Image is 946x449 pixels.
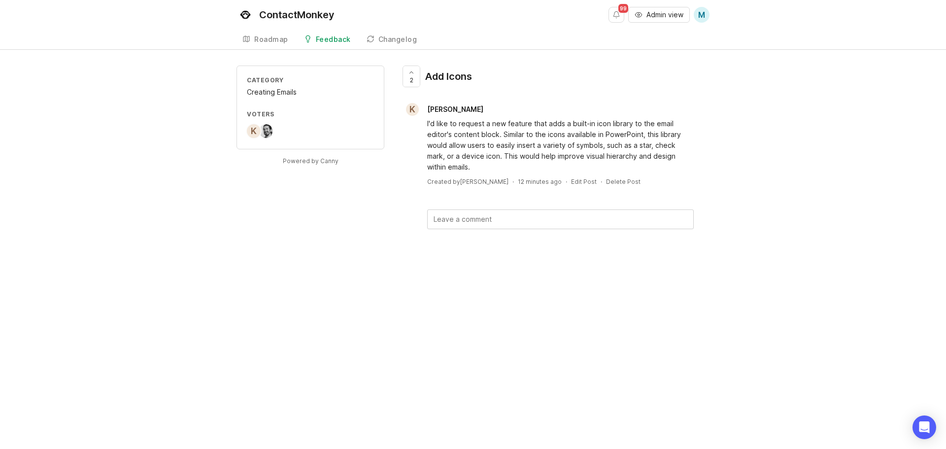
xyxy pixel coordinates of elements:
[281,155,340,167] a: Powered by Canny
[698,9,705,21] span: M
[378,36,417,43] div: Changelog
[403,66,420,87] button: 2
[618,4,628,13] span: 99
[316,36,351,43] div: Feedback
[628,7,690,23] button: Admin view
[246,123,262,139] div: K
[427,105,483,113] span: [PERSON_NAME]
[400,103,491,116] a: K[PERSON_NAME]
[259,124,273,138] img: Keith Thompson
[236,6,254,24] img: ContactMonkey logo
[254,36,288,43] div: Roadmap
[361,30,423,50] a: Changelog
[427,177,508,186] div: Created by [PERSON_NAME]
[236,30,294,50] a: Roadmap
[410,76,413,84] span: 2
[247,87,374,98] div: Creating Emails
[512,177,514,186] div: ·
[694,7,709,23] button: M
[298,30,357,50] a: Feedback
[406,103,419,116] div: K
[427,118,694,173] div: I'd like to request a new feature that adds a built-in icon library to the email editor's content...
[518,177,562,186] a: 12 minutes ago
[259,10,335,20] div: ContactMonkey
[608,7,624,23] button: Notifications
[646,10,683,20] span: Admin view
[571,177,597,186] div: Edit Post
[247,76,374,84] div: Category
[247,110,374,118] div: Voters
[601,177,602,186] div: ·
[425,69,472,83] div: Add Icons
[912,415,936,439] div: Open Intercom Messenger
[606,177,641,186] div: Delete Post
[566,177,567,186] div: ·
